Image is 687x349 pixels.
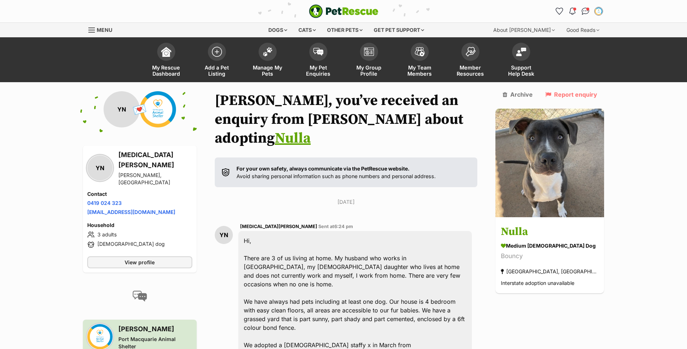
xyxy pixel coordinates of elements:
[364,47,374,56] img: group-profile-icon-3fa3cf56718a62981997c0bc7e787c4b2cf8bcc04b72c1350f741eb67cf2f40e.svg
[140,91,176,127] img: Port Macquarie Animal Shelter profile pic
[275,129,311,147] a: Nulla
[334,224,353,229] span: 6:24 pm
[501,242,599,250] div: medium [DEMOGRAPHIC_DATA] Dog
[87,240,192,249] li: [DEMOGRAPHIC_DATA] dog
[318,224,353,229] span: Sent at
[293,39,344,82] a: My Pet Enquiries
[554,5,604,17] ul: Account quick links
[501,252,599,261] div: Bouncy
[501,280,574,286] span: Interstate adoption unavailable
[161,47,171,57] img: dashboard-icon-eb2f2d2d3e046f16d808141f083e7271f6b2e854fb5c12c21221c1fb7104beca.svg
[313,48,323,56] img: pet-enquiries-icon-7e3ad2cf08bfb03b45e93fb7055b45f3efa6380592205ae92323e6603595dc1f.svg
[503,91,533,98] a: Archive
[545,91,597,98] a: Report enquiry
[87,222,192,229] h4: Household
[87,230,192,239] li: 3 adults
[302,64,335,77] span: My Pet Enquiries
[125,258,155,266] span: View profile
[569,8,575,15] img: notifications-46538b983faf8c2785f20acdc204bb7945ddae34d4c08c2a6579f10ce5e182be.svg
[322,23,368,37] div: Other pets
[516,47,526,56] img: help-desk-icon-fdf02630f3aa405de69fd3d07c3f3aa587a6932b1a1747fa1d2bba05be0121f9.svg
[201,64,233,77] span: Add a Pet Listing
[445,39,496,82] a: Member Resources
[215,226,233,244] div: YN
[150,64,183,77] span: My Rescue Dashboard
[87,155,113,181] div: YN
[118,150,192,170] h3: [MEDICAL_DATA][PERSON_NAME]
[251,64,284,77] span: Manage My Pets
[309,4,378,18] a: PetRescue
[369,23,429,37] div: Get pet support
[465,47,476,56] img: member-resources-icon-8e73f808a243e03378d46382f2149f9095a855e16c252ad45f914b54edf8863c.svg
[309,4,378,18] img: logo-e224e6f780fb5917bec1dbf3a21bbac754714ae5b6737aabdf751b685950b380.svg
[104,91,140,127] div: YN
[567,5,578,17] button: Notifications
[415,47,425,56] img: team-members-icon-5396bd8760b3fe7c0b43da4ab00e1e3bb1a5d9ba89233759b79545d2d3fc5d0d.svg
[131,102,148,117] span: 💌
[87,256,192,268] a: View profile
[263,47,273,56] img: manage-my-pets-icon-02211641906a0b7f246fdf0571729dbe1e7629f14944591b6c1af311fb30b64b.svg
[87,190,192,198] h4: Contact
[488,23,560,37] div: About [PERSON_NAME]
[215,91,478,148] h1: [PERSON_NAME], you’ve received an enquiry from [PERSON_NAME] about adopting
[495,219,604,294] a: Nulla medium [DEMOGRAPHIC_DATA] Dog Bouncy [GEOGRAPHIC_DATA], [GEOGRAPHIC_DATA] Interstate adopti...
[353,64,385,77] span: My Group Profile
[88,23,117,36] a: Menu
[215,198,478,206] p: [DATE]
[212,47,222,57] img: add-pet-listing-icon-0afa8454b4691262ce3f59096e99ab1cd57d4a30225e0717b998d2c9b9846f56.svg
[141,39,192,82] a: My Rescue Dashboard
[133,291,147,302] img: conversation-icon-4a6f8262b818ee0b60e3300018af0b2d0b884aa5de6e9bcb8d3d4eeb1a70a7c4.svg
[505,64,537,77] span: Support Help Desk
[561,23,604,37] div: Good Reads
[595,8,602,15] img: Tara Mercer profile pic
[394,39,445,82] a: My Team Members
[454,64,487,77] span: Member Resources
[87,209,175,215] a: [EMAIL_ADDRESS][DOMAIN_NAME]
[87,200,122,206] a: 0419 024 323
[240,224,317,229] span: [MEDICAL_DATA][PERSON_NAME]
[118,324,192,334] h3: [PERSON_NAME]
[593,5,604,17] button: My account
[501,224,599,240] h3: Nulla
[496,39,546,82] a: Support Help Desk
[344,39,394,82] a: My Group Profile
[501,267,599,277] div: [GEOGRAPHIC_DATA], [GEOGRAPHIC_DATA]
[236,165,436,180] p: Avoid sharing personal information such as phone numbers and personal address.
[403,64,436,77] span: My Team Members
[495,109,604,217] img: Nulla
[554,5,565,17] a: Favourites
[580,5,591,17] a: Conversations
[582,8,589,15] img: chat-41dd97257d64d25036548639549fe6c8038ab92f7586957e7f3b1b290dea8141.svg
[97,27,112,33] span: Menu
[293,23,321,37] div: Cats
[242,39,293,82] a: Manage My Pets
[118,172,192,186] div: [PERSON_NAME], [GEOGRAPHIC_DATA]
[192,39,242,82] a: Add a Pet Listing
[236,165,410,172] strong: For your own safety, always communicate via the PetRescue website.
[263,23,292,37] div: Dogs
